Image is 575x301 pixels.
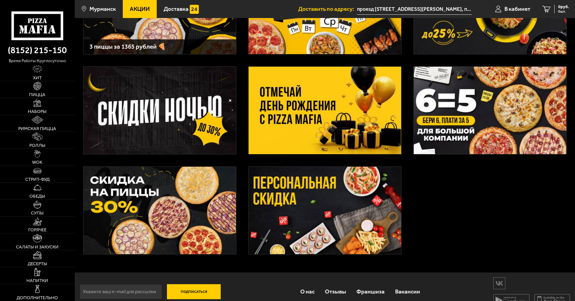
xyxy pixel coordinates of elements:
[504,6,530,12] span: В кабинет
[28,262,47,266] span: Десерты
[16,245,59,249] span: Салаты и закуски
[18,126,56,131] span: Римская пицца
[29,143,45,148] span: Роллы
[80,284,162,299] input: Укажите ваш e-mail для рассылки
[31,211,44,215] span: Супы
[28,109,47,114] span: Наборы
[357,4,472,15] span: проезд Капитана Тарана, 18, подъезд 2
[298,6,357,12] span: Доставить по адресу:
[32,160,42,165] span: WOK
[558,10,569,13] span: 0 шт.
[25,177,50,182] span: Стрит-фуд
[357,4,472,15] input: Ваш адрес доставки
[190,5,199,14] img: 15daf4d41897b9f0e9f617042186c801.svg
[17,296,58,300] span: Дополнительно
[164,6,189,12] span: Доставка
[89,6,116,12] span: Мурманск
[167,284,221,299] button: Подписаться
[33,76,42,80] span: Хит
[558,5,569,9] span: 0 руб.
[28,228,47,232] span: Горячее
[29,194,45,199] span: Обеды
[89,44,230,50] h3: 3 пиццы за 1365 рублей 🍕
[26,278,48,283] span: Напитки
[29,93,45,97] span: Пицца
[494,278,505,288] img: vk
[130,6,150,12] span: Акции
